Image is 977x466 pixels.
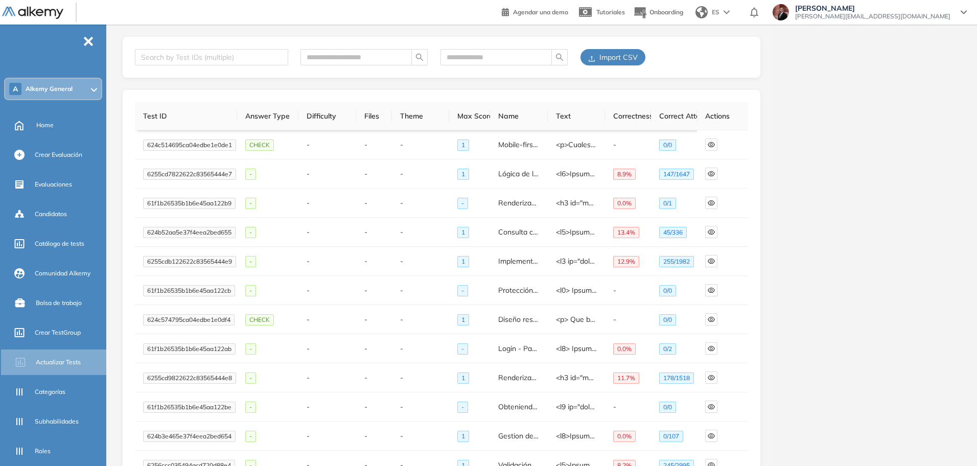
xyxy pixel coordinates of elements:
span: upload [588,55,595,63]
th: Files [356,102,392,130]
span: 0 / 107 [659,431,683,442]
a: Agendar una demo [502,5,568,17]
td: - [605,276,651,305]
span: eye [706,316,717,323]
span: 6255cdb122622c83565444e9 [143,256,236,267]
span: Import CSV [599,52,638,63]
td: - [298,392,356,422]
span: 624b52aa5e37f4eea2bed655 [143,227,236,238]
span: 0 / 2 [659,343,676,355]
span: 61f1b26535b1b6e45aa122ab [143,343,236,355]
span: Crear Evaluación [35,150,82,159]
span: 1 [457,256,469,267]
th: Actions [697,102,748,130]
span: 624c514695ca04edbe1e0de1 [143,139,236,151]
span: Bolsa de trabajo [36,298,82,308]
td: - [298,422,356,451]
span: 0 / 1 [659,198,676,209]
span: 1 [457,314,469,325]
span: 61f1b26535b1b6e45aa122be [143,402,236,413]
td: <p>Cuales de las opciones corresponden al siguiente estilo CSS:</p> <pre> .card { width: 100%; } ... [548,130,606,159]
span: - [400,286,403,295]
td: <h3>Objetivos 📌</h3> <p>Tu objetivo será elaborar el flujo posterior a la petición de login al se... [548,159,606,189]
td: - [392,305,450,334]
span: - [400,257,403,266]
span: - [364,198,367,207]
div: Widget de chat [793,347,977,466]
span: eye [706,432,717,439]
span: eye [706,141,717,148]
button: eye [705,313,717,325]
span: - [307,198,310,207]
td: - [392,218,450,247]
button: eye [705,430,717,442]
td: <h3 id="markdown-header-situacion-inicial">Situaci&oacute;n inicial 👨&zwj;💻</h3> <p>¡Hay novedade... [548,189,606,218]
span: Tutoriales [596,8,625,16]
button: eye [705,138,717,151]
td: - [392,276,450,305]
span: - [364,344,367,353]
span: 1 [457,227,469,238]
span: 6255cd7822622c83565444e7 [143,169,236,180]
td: - [298,305,356,334]
span: - [245,372,256,384]
span: - [400,344,403,353]
span: Crear TestGroup [35,328,81,337]
span: CHECK [245,139,274,151]
td: Lógica de login [490,159,548,189]
span: 8.9 % [613,169,636,180]
span: eye [706,374,717,381]
td: - [298,247,356,276]
span: - [307,286,310,295]
span: - [400,315,403,324]
span: 178 / 1518 [659,372,694,384]
img: world [695,6,708,18]
td: - [298,159,356,189]
button: search [411,49,428,65]
td: Diseño responsive [490,305,548,334]
span: Candidatos [35,209,67,219]
span: 61f1b26535b1b6e45aa122cb [143,285,235,296]
th: Answer Type [237,102,298,130]
span: - [307,344,310,353]
td: - [605,130,651,159]
span: - [457,343,468,355]
button: eye [705,284,717,296]
span: 147 / 1647 [659,169,694,180]
td: - [392,159,450,189]
span: [PERSON_NAME] [795,4,950,12]
td: - [605,305,651,334]
td: <h3 id="markdown-header-situacion-inicial">Situaci&oacute;n inicial 👨&zwj;💻</h3> <p>El líder técn... [548,392,606,422]
button: eye [705,371,717,384]
span: Agendar una demo [513,8,568,16]
button: eye [705,197,717,209]
td: <h3> Situación inicial 👨‍💻</h3> <p> Romina, la Project Manager, te asignó una nueva tarea: estará... [548,334,606,363]
td: - [392,334,450,363]
button: eye [705,226,717,238]
span: 0.0 % [613,431,636,442]
span: eye [706,403,717,410]
td: Gestion de estado centralizado [490,422,548,451]
td: - [298,334,356,363]
th: Text [548,102,606,130]
span: - [364,286,367,295]
th: Correct Attempts [651,102,697,130]
span: ES [712,8,719,17]
span: 624c574795ca04edbe1e0df4 [143,314,235,325]
th: Name [490,102,548,130]
span: 61f1b26535b1b6e45aa122b9 [143,198,236,209]
span: - [457,198,468,209]
span: A [13,85,18,93]
span: search [552,53,567,61]
span: Catálogo de tests [35,239,84,248]
span: - [364,257,367,266]
th: Theme [392,102,450,130]
span: Onboarding [649,8,683,16]
span: Roles [35,447,51,456]
button: eye [705,168,717,180]
span: Categorías [35,387,65,397]
span: eye [706,170,717,177]
td: Login - Parte 1 [490,334,548,363]
span: - [457,402,468,413]
td: Obteniendo listado desde API [490,392,548,422]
